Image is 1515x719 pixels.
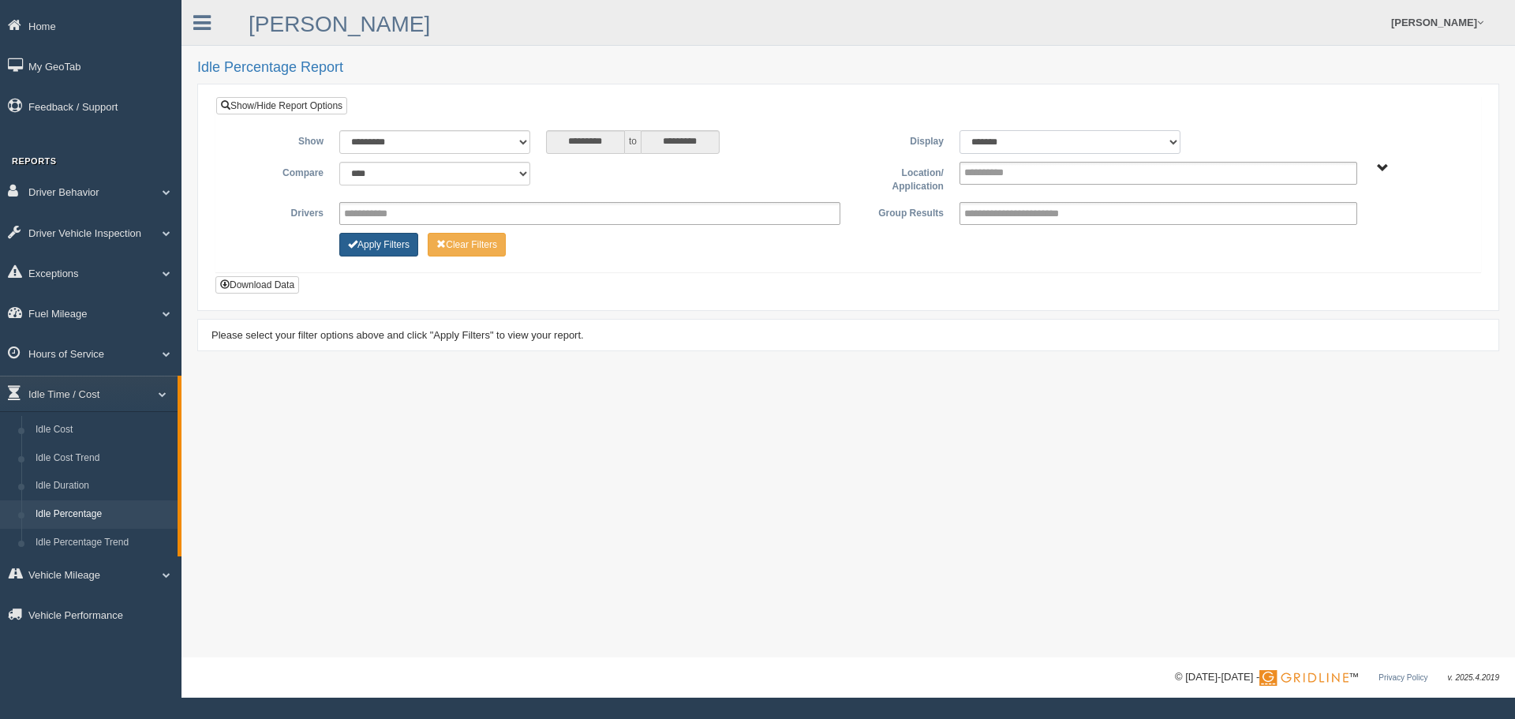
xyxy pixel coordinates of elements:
button: Change Filter Options [339,233,418,257]
img: Gridline [1259,670,1349,686]
h2: Idle Percentage Report [197,60,1499,76]
a: Idle Cost Trend [28,444,178,473]
a: Idle Percentage Trend [28,529,178,557]
label: Display [848,130,952,149]
span: Please select your filter options above and click "Apply Filters" to view your report. [211,329,584,341]
a: Privacy Policy [1378,673,1427,682]
a: Idle Duration [28,472,178,500]
button: Download Data [215,276,299,294]
a: Show/Hide Report Options [216,97,347,114]
a: Idle Cost [28,416,178,444]
label: Group Results [848,202,952,221]
label: Drivers [228,202,331,221]
div: © [DATE]-[DATE] - ™ [1175,669,1499,686]
span: to [625,130,641,154]
span: v. 2025.4.2019 [1448,673,1499,682]
label: Location/ Application [848,162,952,194]
label: Compare [228,162,331,181]
a: Idle Percentage [28,500,178,529]
label: Show [228,130,331,149]
a: [PERSON_NAME] [249,12,430,36]
button: Change Filter Options [428,233,506,257]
